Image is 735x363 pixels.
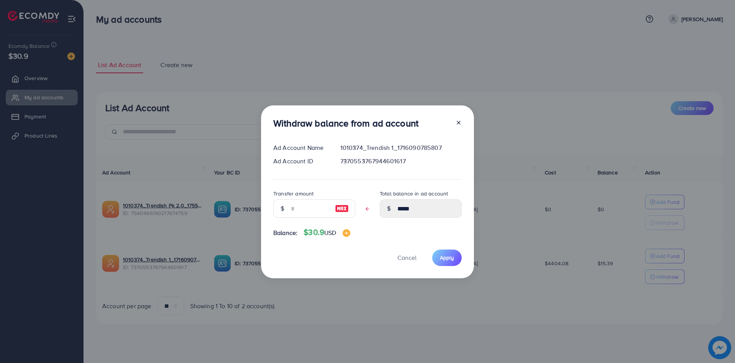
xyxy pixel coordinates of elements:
div: 1010374_Trendish 1_1716090785807 [334,143,468,152]
button: Cancel [388,250,426,266]
div: Ad Account ID [267,157,334,166]
span: Balance: [273,228,297,237]
label: Total balance in ad account [380,190,448,197]
h4: $30.9 [304,228,350,237]
h3: Withdraw balance from ad account [273,118,418,129]
span: Apply [440,254,454,261]
img: image [335,204,349,213]
span: USD [324,228,336,237]
div: 7370553767944601617 [334,157,468,166]
button: Apply [432,250,462,266]
div: Ad Account Name [267,143,334,152]
span: Cancel [397,253,416,262]
img: image [343,229,350,237]
label: Transfer amount [273,190,314,197]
